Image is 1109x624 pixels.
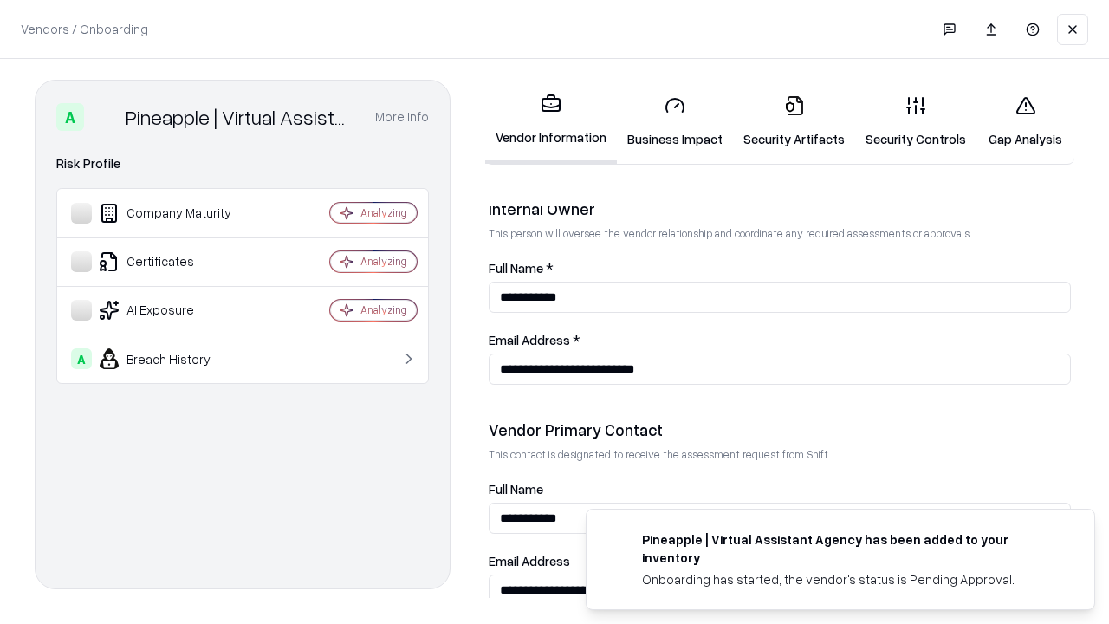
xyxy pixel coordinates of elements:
div: Certificates [71,251,278,272]
div: Analyzing [360,205,407,220]
p: This person will oversee the vendor relationship and coordinate any required assessments or appro... [489,226,1071,241]
div: Risk Profile [56,153,429,174]
div: Analyzing [360,302,407,317]
div: A [56,103,84,131]
p: This contact is designated to receive the assessment request from Shift [489,447,1071,462]
p: Vendors / Onboarding [21,20,148,38]
a: Security Controls [855,81,976,162]
div: A [71,348,92,369]
a: Business Impact [617,81,733,162]
a: Security Artifacts [733,81,855,162]
label: Full Name [489,483,1071,496]
img: Pineapple | Virtual Assistant Agency [91,103,119,131]
label: Full Name * [489,262,1071,275]
div: AI Exposure [71,300,278,321]
div: Breach History [71,348,278,369]
div: Company Maturity [71,203,278,224]
a: Gap Analysis [976,81,1074,162]
button: More info [375,101,429,133]
div: Internal Owner [489,198,1071,219]
img: trypineapple.com [607,530,628,551]
div: Vendor Primary Contact [489,419,1071,440]
div: Onboarding has started, the vendor's status is Pending Approval. [642,570,1053,588]
label: Email Address * [489,334,1071,347]
label: Email Address [489,555,1071,568]
div: Pineapple | Virtual Assistant Agency [126,103,354,131]
div: Analyzing [360,254,407,269]
a: Vendor Information [485,80,617,164]
div: Pineapple | Virtual Assistant Agency has been added to your inventory [642,530,1053,567]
